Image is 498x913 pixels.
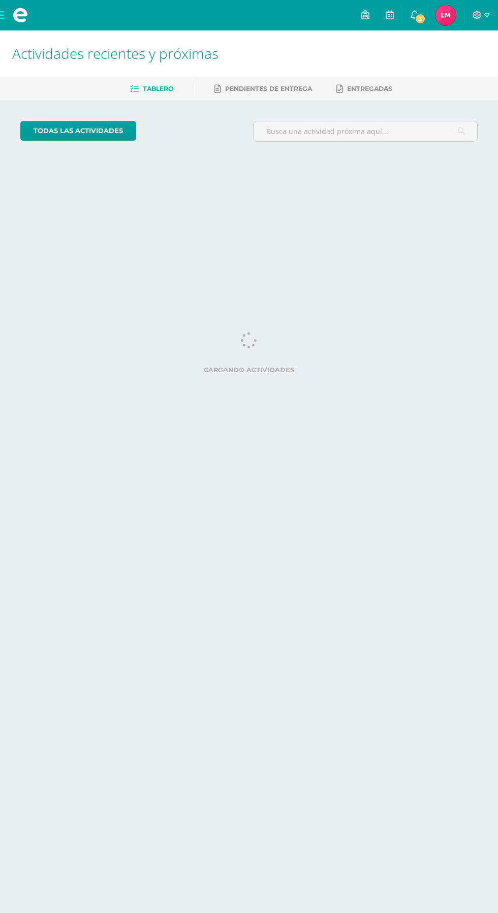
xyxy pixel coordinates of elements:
[254,121,477,141] input: Busca una actividad próxima aquí...
[347,85,392,92] span: Entregadas
[12,44,219,63] span: Actividades recientes y próximas
[435,5,456,25] img: 6956da7f3a373973a26dff1914efb300.png
[20,366,478,374] label: Cargando actividades
[130,81,173,97] a: Tablero
[214,81,312,97] a: Pendientes de entrega
[20,121,136,141] a: todas las Actividades
[143,85,173,92] span: Tablero
[336,81,392,97] a: Entregadas
[415,13,426,24] span: 3
[225,85,312,92] span: Pendientes de entrega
